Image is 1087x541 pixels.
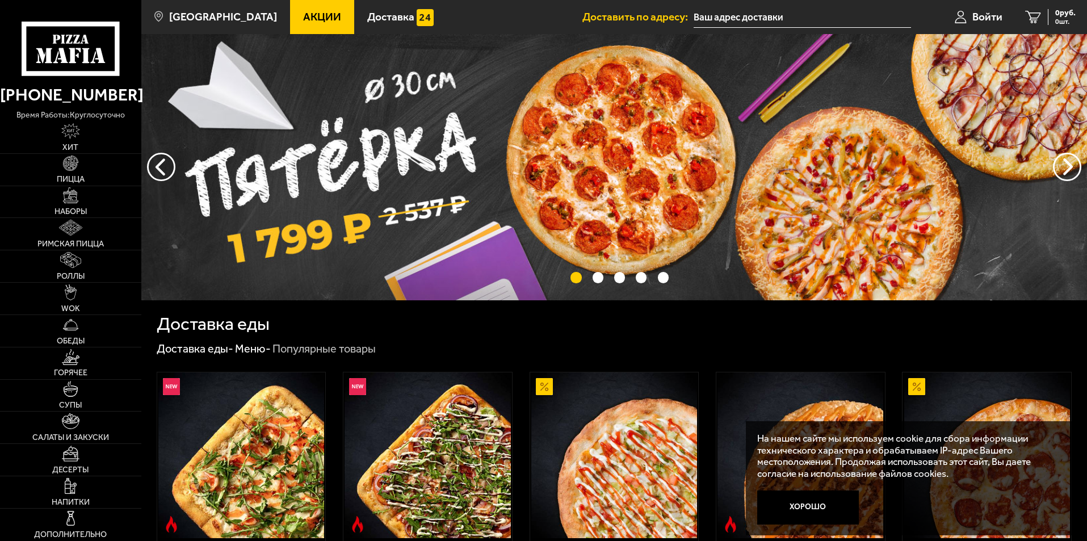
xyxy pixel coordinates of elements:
[636,272,647,283] button: точки переключения
[716,372,885,538] a: Острое блюдоБиф чили 25 см (толстое с сыром)
[1053,153,1081,181] button: предыдущий
[614,272,625,283] button: точки переключения
[908,378,925,395] img: Акционный
[349,378,366,395] img: Новинка
[272,342,376,357] div: Популярные товары
[52,498,90,506] span: Напитки
[303,11,341,22] span: Акции
[61,305,80,313] span: WOK
[367,11,414,22] span: Доставка
[349,516,366,533] img: Острое блюдо
[593,272,603,283] button: точки переключения
[57,175,85,183] span: Пицца
[163,378,180,395] img: Новинка
[57,337,85,345] span: Обеды
[717,372,883,538] img: Биф чили 25 см (толстое с сыром)
[62,144,78,152] span: Хит
[972,11,1002,22] span: Войти
[54,208,87,216] span: Наборы
[37,240,104,248] span: Римская пицца
[169,11,277,22] span: [GEOGRAPHIC_DATA]
[722,516,739,533] img: Острое блюдо
[757,433,1054,480] p: На нашем сайте мы используем cookie для сбора информации технического характера и обрабатываем IP...
[343,372,512,538] a: НовинкаОстрое блюдоРимская с мясным ассорти
[59,401,82,409] span: Супы
[903,372,1071,538] a: АкционныйПепперони 25 см (толстое с сыром)
[658,272,669,283] button: точки переключения
[536,378,553,395] img: Акционный
[57,272,85,280] span: Роллы
[34,531,107,539] span: Дополнительно
[694,7,911,28] input: Ваш адрес доставки
[345,372,510,538] img: Римская с мясным ассорти
[531,372,697,538] img: Аль-Шам 25 см (тонкое тесто)
[157,372,326,538] a: НовинкаОстрое блюдоРимская с креветками
[582,11,694,22] span: Доставить по адресу:
[32,434,109,442] span: Салаты и закуски
[1055,18,1076,25] span: 0 шт.
[417,9,434,26] img: 15daf4d41897b9f0e9f617042186c801.svg
[157,315,270,333] h1: Доставка еды
[235,342,271,355] a: Меню-
[530,372,699,538] a: АкционныйАль-Шам 25 см (тонкое тесто)
[158,372,324,538] img: Римская с креветками
[147,153,175,181] button: следующий
[163,516,180,533] img: Острое блюдо
[1055,9,1076,17] span: 0 руб.
[52,466,89,474] span: Десерты
[757,490,859,525] button: Хорошо
[570,272,581,283] button: точки переключения
[904,372,1070,538] img: Пепперони 25 см (толстое с сыром)
[54,369,87,377] span: Горячее
[157,342,233,355] a: Доставка еды-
